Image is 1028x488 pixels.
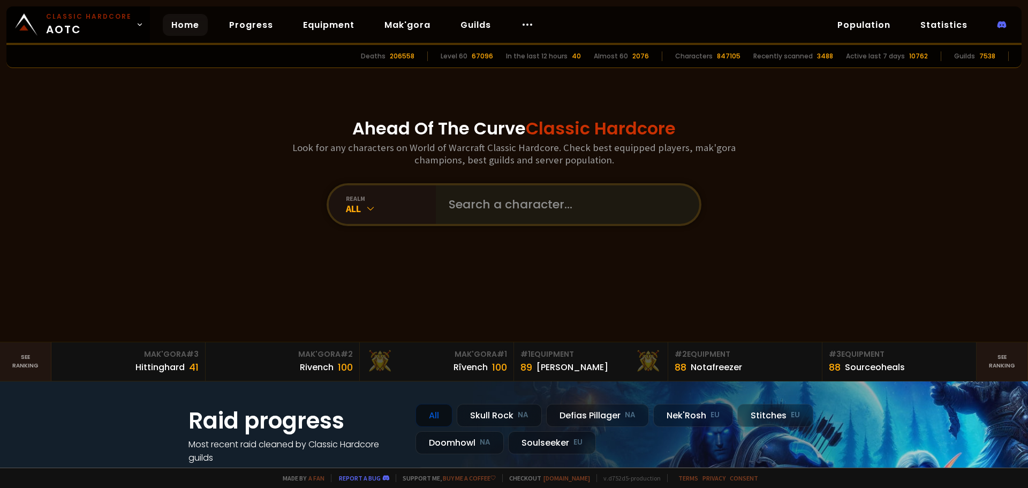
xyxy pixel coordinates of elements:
[415,404,452,427] div: All
[625,410,636,421] small: NA
[909,51,928,61] div: 10762
[502,474,590,482] span: Checkout
[632,51,649,61] div: 2076
[492,360,507,374] div: 100
[339,474,381,482] a: Report a bug
[360,342,514,381] a: Mak'Gora#1Rîvench100
[506,51,568,61] div: In the last 12 hours
[346,194,436,202] div: realm
[829,360,841,374] div: 88
[442,185,686,224] input: Search a character...
[730,474,758,482] a: Consent
[791,410,800,421] small: EU
[710,410,720,421] small: EU
[189,360,199,374] div: 41
[294,14,363,36] a: Equipment
[594,51,628,61] div: Almost 60
[341,349,353,359] span: # 2
[188,438,403,464] h4: Most recent raid cleaned by Classic Hardcore guilds
[518,410,528,421] small: NA
[573,437,583,448] small: EU
[58,349,199,360] div: Mak'Gora
[221,14,282,36] a: Progress
[390,51,414,61] div: 206558
[480,437,490,448] small: NA
[912,14,976,36] a: Statistics
[543,474,590,482] a: [DOMAIN_NAME]
[675,349,815,360] div: Equipment
[300,361,334,374] div: Rivench
[520,349,661,360] div: Equipment
[186,349,199,359] span: # 3
[415,431,504,454] div: Doomhowl
[520,360,532,374] div: 89
[829,349,970,360] div: Equipment
[6,6,150,43] a: Classic HardcoreAOTC
[596,474,661,482] span: v. d752d5 - production
[520,349,531,359] span: # 1
[845,361,905,374] div: Sourceoheals
[717,51,740,61] div: 847105
[678,474,698,482] a: Terms
[361,51,385,61] div: Deaths
[288,141,740,166] h3: Look for any characters on World of Warcraft Classic Hardcore. Check best equipped players, mak'g...
[46,12,132,37] span: AOTC
[443,474,496,482] a: Buy me a coffee
[514,342,668,381] a: #1Equipment89[PERSON_NAME]
[829,14,899,36] a: Population
[441,51,467,61] div: Level 60
[396,474,496,482] span: Support me,
[206,342,360,381] a: Mak'Gora#2Rivench100
[753,51,813,61] div: Recently scanned
[817,51,833,61] div: 3488
[188,404,403,438] h1: Raid progress
[472,51,493,61] div: 67096
[338,360,353,374] div: 100
[51,342,206,381] a: Mak'Gora#3Hittinghard41
[508,431,596,454] div: Soulseeker
[572,51,581,61] div: 40
[276,474,324,482] span: Made by
[46,12,132,21] small: Classic Hardcore
[822,342,977,381] a: #3Equipment88Sourceoheals
[737,404,813,427] div: Stitches
[457,404,542,427] div: Skull Rock
[675,51,713,61] div: Characters
[497,349,507,359] span: # 1
[376,14,439,36] a: Mak'gora
[653,404,733,427] div: Nek'Rosh
[691,361,742,374] div: Notafreezer
[308,474,324,482] a: a fan
[212,349,353,360] div: Mak'Gora
[954,51,975,61] div: Guilds
[188,465,258,477] a: See all progress
[536,361,608,374] div: [PERSON_NAME]
[135,361,185,374] div: Hittinghard
[163,14,208,36] a: Home
[829,349,841,359] span: # 3
[546,404,649,427] div: Defias Pillager
[702,474,725,482] a: Privacy
[526,116,676,140] span: Classic Hardcore
[366,349,507,360] div: Mak'Gora
[352,116,676,141] h1: Ahead Of The Curve
[346,202,436,215] div: All
[453,361,488,374] div: Rîvench
[675,349,687,359] span: # 2
[675,360,686,374] div: 88
[452,14,500,36] a: Guilds
[668,342,822,381] a: #2Equipment88Notafreezer
[979,51,995,61] div: 7538
[846,51,905,61] div: Active last 7 days
[977,342,1028,381] a: Seeranking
